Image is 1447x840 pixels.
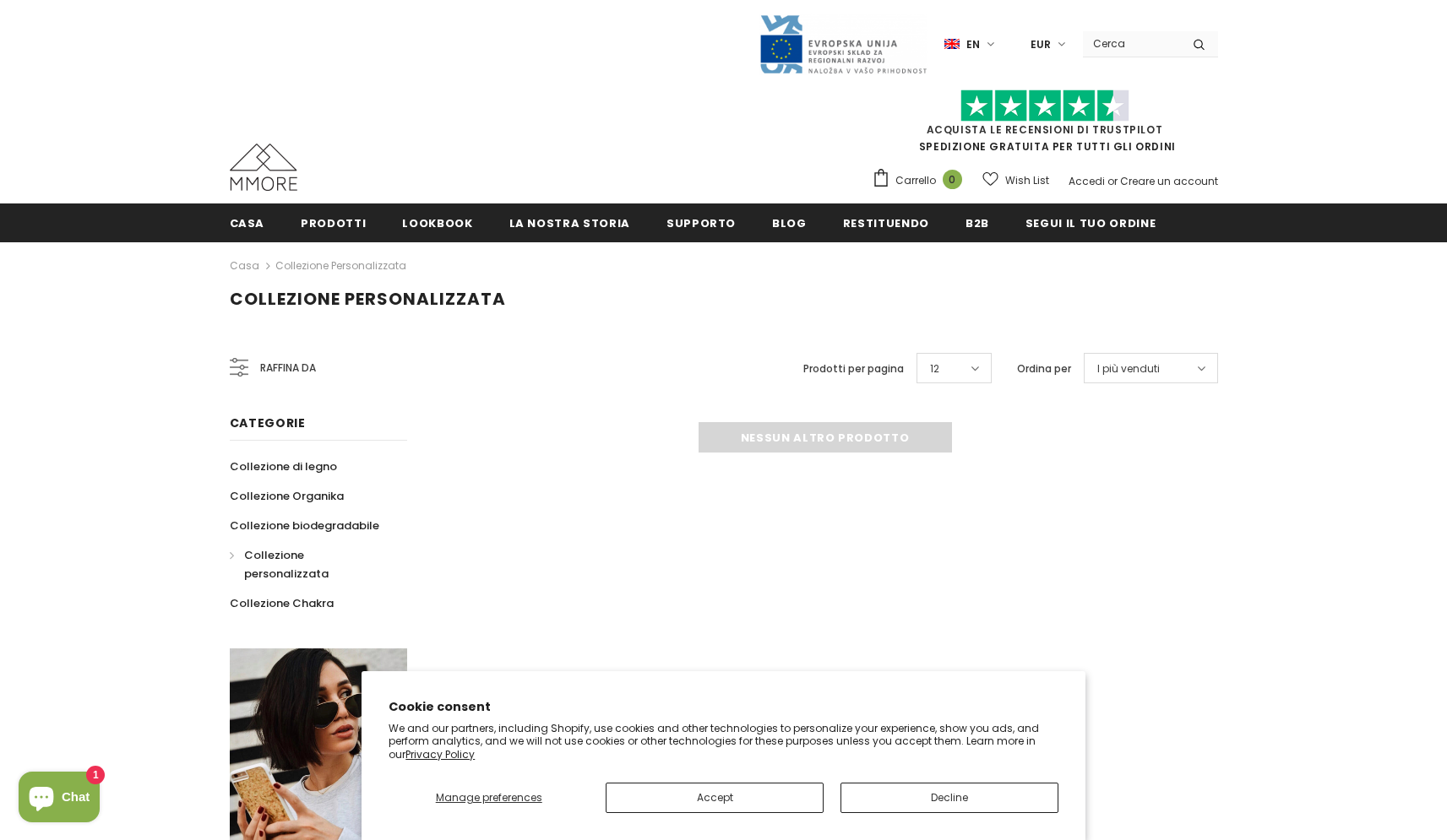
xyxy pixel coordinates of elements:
[772,215,807,231] span: Blog
[230,415,306,431] span: Categorie
[966,203,989,241] a: B2B
[389,698,1058,716] h2: Cookie consent
[666,203,736,241] a: supporto
[230,511,379,540] a: Collezione biodegradabile
[405,747,475,761] a: Privacy Policy
[230,256,259,276] a: Casa
[803,360,904,377] label: Prodotti per pagina
[1031,36,1051,53] span: EUR
[230,595,334,611] span: Collezione Chakra
[872,168,971,193] a: Carrello 0
[944,37,960,51] img: i-lang-1.png
[1025,203,1156,241] a: Segui il tuo ordine
[759,36,927,51] a: Javni Razpis
[772,203,807,241] a: Blog
[230,518,379,534] span: Collezione biodegradabile
[1017,360,1071,377] label: Ordina per
[230,144,297,191] img: Casi MMORE
[402,203,472,241] a: Lookbook
[982,165,1049,195] a: Wish List
[230,481,344,511] a: Collezione Organika
[966,36,980,53] span: en
[895,172,936,189] span: Carrello
[666,215,736,231] span: supporto
[960,89,1129,122] img: Fidati di Pilot Stars
[1005,172,1049,189] span: Wish List
[389,783,589,813] button: Manage preferences
[436,790,542,805] span: Manage preferences
[244,547,329,582] span: Collezione personalizzata
[1120,174,1218,188] a: Creare un account
[230,203,265,241] a: Casa
[872,97,1218,154] span: SPEDIZIONE GRATUITA PER TUTTI GLI ORDINI
[230,540,389,588] a: Collezione personalizzata
[230,488,344,504] span: Collezione Organika
[1025,215,1156,231] span: Segui il tuo ordine
[930,360,939,377] span: 12
[843,203,929,241] a: Restituendo
[840,783,1058,813] button: Decline
[230,215,265,231] span: Casa
[606,783,824,813] button: Accept
[759,14,927,75] img: Javni Razpis
[14,772,105,826] inbox-online-store-chat: Shopify online store chat
[843,215,929,231] span: Restituendo
[509,203,630,241] a: La nostra storia
[230,287,506,311] span: Collezione personalizzata
[1097,360,1160,377] span: I più venduti
[389,722,1058,761] p: We and our partners, including Shopify, use cookies and other technologies to personalize your ex...
[301,203,366,241] a: Prodotti
[275,258,406,273] a: Collezione personalizzata
[402,215,472,231] span: Lookbook
[1083,31,1180,56] input: Search Site
[1107,174,1118,188] span: or
[966,215,989,231] span: B2B
[230,588,334,618] a: Collezione Chakra
[260,359,316,377] span: Raffina da
[1069,174,1105,188] a: Accedi
[509,215,630,231] span: La nostra storia
[943,170,962,189] span: 0
[301,215,366,231] span: Prodotti
[927,122,1163,137] a: Acquista le recensioni di TrustPilot
[230,458,337,474] span: Collezione di legno
[230,452,337,481] a: Collezione di legno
